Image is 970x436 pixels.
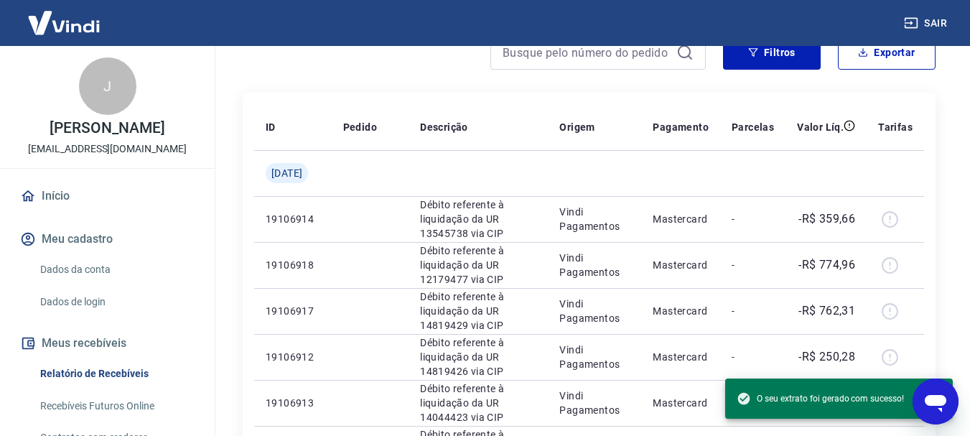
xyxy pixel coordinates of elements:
[797,120,844,134] p: Valor Líq.
[653,396,709,410] p: Mastercard
[653,304,709,318] p: Mastercard
[17,223,197,255] button: Meu cadastro
[559,389,630,417] p: Vindi Pagamentos
[653,350,709,364] p: Mastercard
[798,256,855,274] p: -R$ 774,96
[503,42,671,63] input: Busque pelo número do pedido
[559,120,594,134] p: Origem
[34,255,197,284] a: Dados da conta
[838,35,936,70] button: Exportar
[653,212,709,226] p: Mastercard
[732,258,774,272] p: -
[17,180,197,212] a: Início
[798,302,855,320] p: -R$ 762,31
[420,335,536,379] p: Débito referente à liquidação da UR 14819426 via CIP
[420,120,468,134] p: Descrição
[266,212,320,226] p: 19106914
[266,258,320,272] p: 19106918
[34,287,197,317] a: Dados de login
[343,120,377,134] p: Pedido
[559,343,630,371] p: Vindi Pagamentos
[17,328,197,359] button: Meus recebíveis
[723,35,821,70] button: Filtros
[798,210,855,228] p: -R$ 359,66
[559,251,630,279] p: Vindi Pagamentos
[266,350,320,364] p: 19106912
[34,359,197,389] a: Relatório de Recebíveis
[266,304,320,318] p: 19106917
[732,212,774,226] p: -
[79,57,136,115] div: J
[732,350,774,364] p: -
[266,120,276,134] p: ID
[271,166,302,180] span: [DATE]
[420,381,536,425] p: Débito referente à liquidação da UR 14044423 via CIP
[420,289,536,333] p: Débito referente à liquidação da UR 14819429 via CIP
[901,10,953,37] button: Sair
[653,258,709,272] p: Mastercard
[420,198,536,241] p: Débito referente à liquidação da UR 13545738 via CIP
[34,391,197,421] a: Recebíveis Futuros Online
[653,120,709,134] p: Pagamento
[737,391,904,406] span: O seu extrato foi gerado com sucesso!
[50,121,164,136] p: [PERSON_NAME]
[420,243,536,287] p: Débito referente à liquidação da UR 12179477 via CIP
[913,379,959,425] iframe: Botão para abrir a janela de mensagens
[732,120,774,134] p: Parcelas
[28,142,187,157] p: [EMAIL_ADDRESS][DOMAIN_NAME]
[878,120,913,134] p: Tarifas
[732,304,774,318] p: -
[559,205,630,233] p: Vindi Pagamentos
[798,348,855,366] p: -R$ 250,28
[266,396,320,410] p: 19106913
[17,1,111,45] img: Vindi
[559,297,630,325] p: Vindi Pagamentos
